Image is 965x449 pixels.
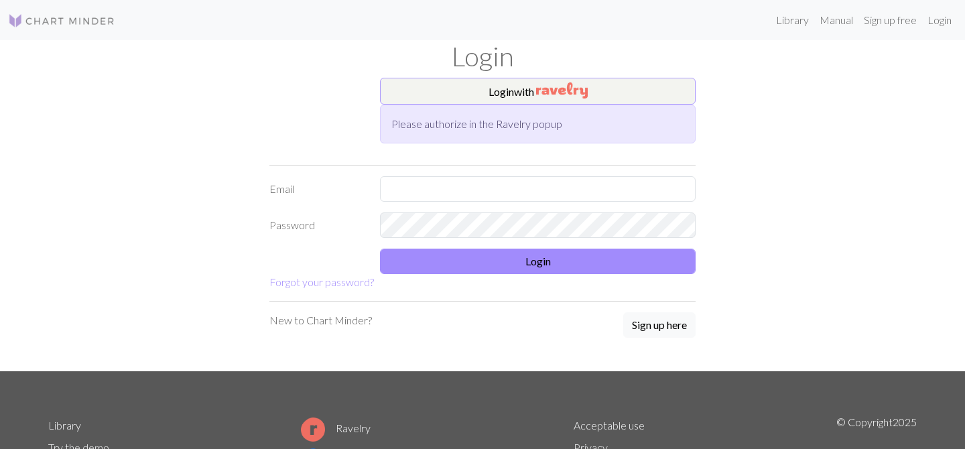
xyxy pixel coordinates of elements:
[623,312,696,339] a: Sign up here
[48,419,81,432] a: Library
[8,13,115,29] img: Logo
[574,419,645,432] a: Acceptable use
[536,82,588,99] img: Ravelry
[301,422,371,434] a: Ravelry
[380,78,696,105] button: Loginwith
[771,7,814,34] a: Library
[261,212,372,238] label: Password
[269,275,374,288] a: Forgot your password?
[623,312,696,338] button: Sign up here
[301,418,325,442] img: Ravelry logo
[814,7,858,34] a: Manual
[380,249,696,274] button: Login
[40,40,925,72] h1: Login
[261,176,372,202] label: Email
[922,7,957,34] a: Login
[858,7,922,34] a: Sign up free
[269,312,372,328] p: New to Chart Minder?
[380,105,696,143] div: Please authorize in the Ravelry popup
